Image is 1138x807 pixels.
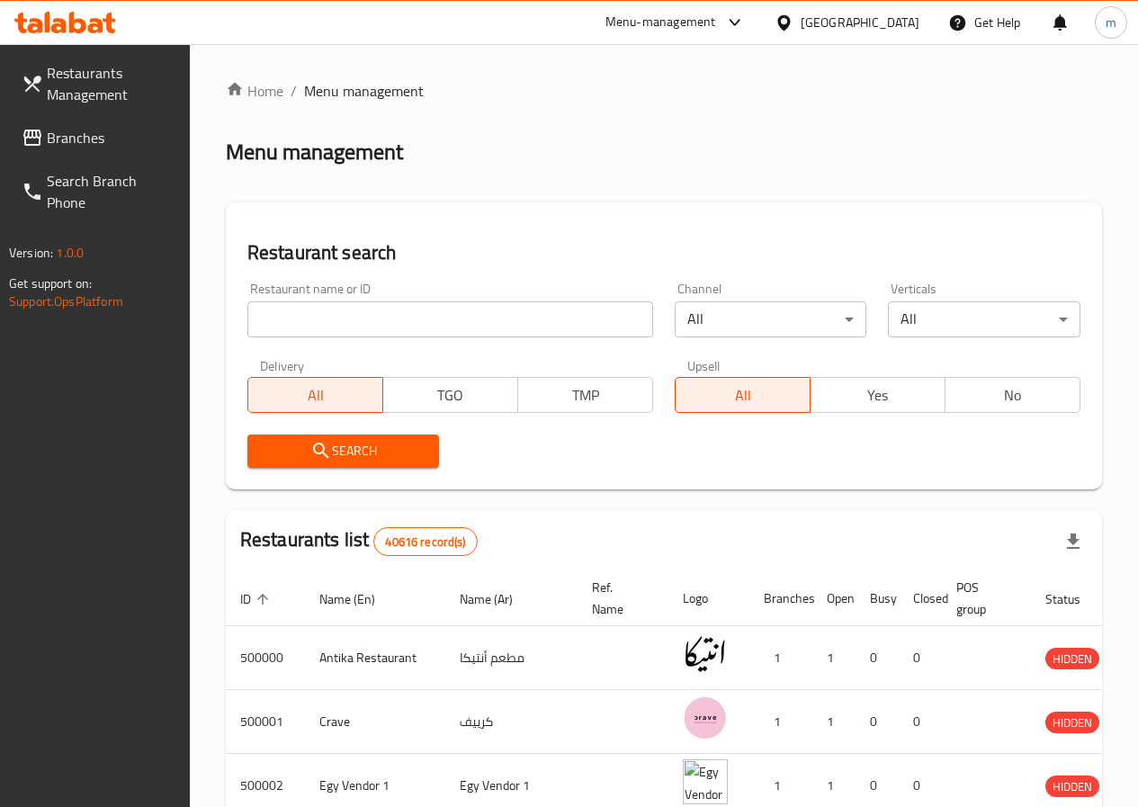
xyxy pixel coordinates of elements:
[592,577,647,620] span: Ref. Name
[291,80,297,102] li: /
[810,377,945,413] button: Yes
[305,626,445,690] td: Antika Restaurant
[9,241,53,265] span: Version:
[801,13,919,32] div: [GEOGRAPHIC_DATA]
[899,690,942,754] td: 0
[382,377,518,413] button: TGO
[899,626,942,690] td: 0
[525,382,646,408] span: TMP
[226,80,283,102] a: Home
[305,690,445,754] td: Crave
[1045,713,1099,733] span: HIDDEN
[374,534,476,551] span: 40616 record(s)
[1045,776,1099,797] span: HIDDEN
[247,435,440,468] button: Search
[226,626,305,690] td: 500000
[1045,588,1104,610] span: Status
[749,690,812,754] td: 1
[240,588,274,610] span: ID
[47,170,175,213] span: Search Branch Phone
[255,382,376,408] span: All
[945,377,1080,413] button: No
[1045,712,1099,733] div: HIDDEN
[605,12,716,33] div: Menu-management
[7,159,190,224] a: Search Branch Phone
[818,382,938,408] span: Yes
[749,571,812,626] th: Branches
[856,690,899,754] td: 0
[683,759,728,804] img: Egy Vendor 1
[319,588,399,610] span: Name (En)
[956,577,1009,620] span: POS group
[445,690,578,754] td: كرييف
[888,301,1080,337] div: All
[1045,649,1099,669] span: HIDDEN
[683,695,728,740] img: Crave
[683,382,803,408] span: All
[226,690,305,754] td: 500001
[856,571,899,626] th: Busy
[47,127,175,148] span: Branches
[240,526,478,556] h2: Restaurants list
[953,382,1073,408] span: No
[812,571,856,626] th: Open
[749,626,812,690] td: 1
[47,62,175,105] span: Restaurants Management
[9,290,123,313] a: Support.OpsPlatform
[675,301,867,337] div: All
[7,116,190,159] a: Branches
[247,239,1080,266] h2: Restaurant search
[445,626,578,690] td: مطعم أنتيكا
[260,359,305,372] label: Delivery
[683,632,728,677] img: Antika Restaurant
[1045,648,1099,669] div: HIDDEN
[262,440,426,462] span: Search
[687,359,721,372] label: Upsell
[226,138,403,166] h2: Menu management
[812,690,856,754] td: 1
[899,571,942,626] th: Closed
[1045,776,1099,797] div: HIDDEN
[390,382,511,408] span: TGO
[56,241,84,265] span: 1.0.0
[1052,520,1095,563] div: Export file
[7,51,190,116] a: Restaurants Management
[856,626,899,690] td: 0
[1106,13,1116,32] span: m
[517,377,653,413] button: TMP
[247,377,383,413] button: All
[668,571,749,626] th: Logo
[304,80,424,102] span: Menu management
[675,377,811,413] button: All
[373,527,477,556] div: Total records count
[9,272,92,295] span: Get support on:
[812,626,856,690] td: 1
[226,80,1102,102] nav: breadcrumb
[460,588,536,610] span: Name (Ar)
[247,301,653,337] input: Search for restaurant name or ID..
